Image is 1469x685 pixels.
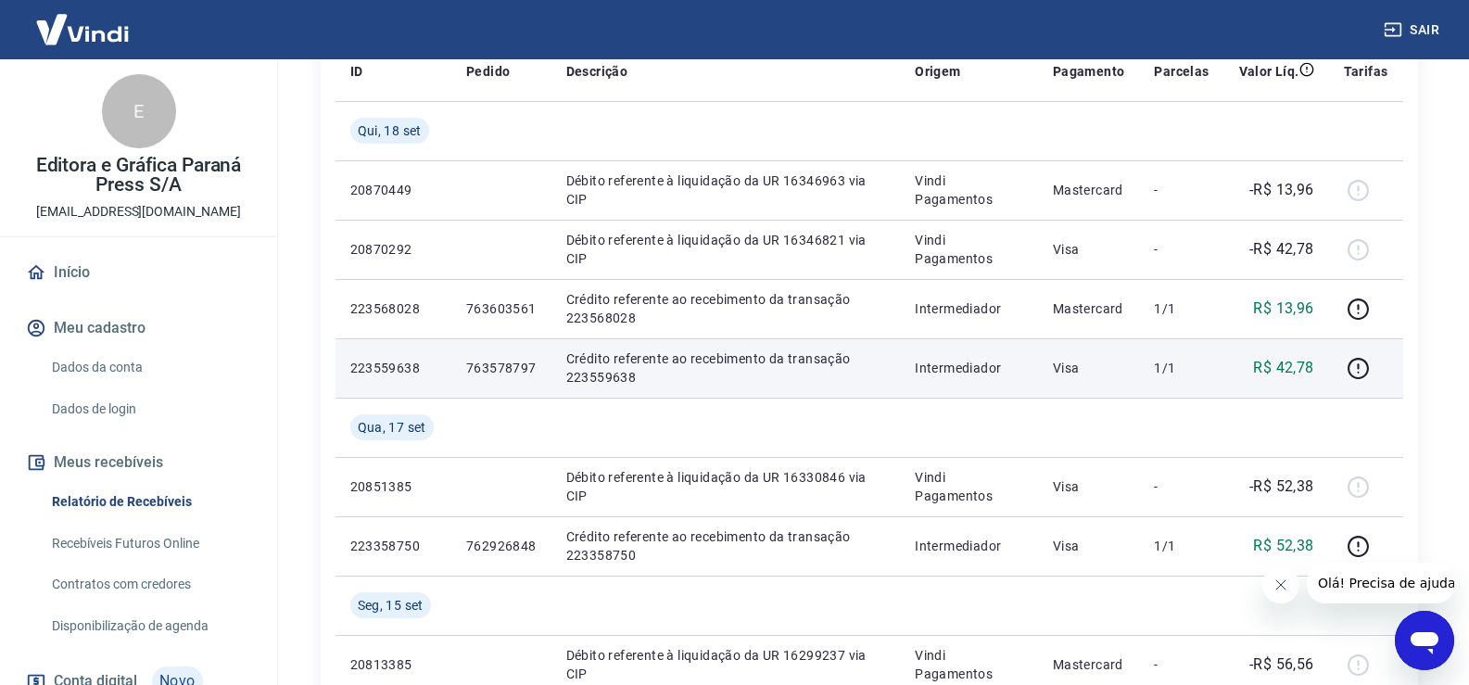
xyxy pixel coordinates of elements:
p: 223568028 [350,299,437,318]
p: 20813385 [350,655,437,674]
p: R$ 42,78 [1253,357,1313,379]
p: Visa [1053,359,1125,377]
p: Mastercard [1053,299,1125,318]
p: Crédito referente ao recebimento da transação 223559638 [566,349,886,387]
p: 20870292 [350,240,437,259]
p: - [1154,477,1209,496]
p: Parcelas [1154,62,1209,81]
p: Débito referente à liquidação da UR 16330846 via CIP [566,468,886,505]
p: 1/1 [1154,537,1209,555]
a: Dados da conta [44,349,255,387]
p: Descrição [566,62,628,81]
p: Crédito referente ao recebimento da transação 223358750 [566,527,886,564]
p: Intermediador [915,299,1023,318]
p: Mastercard [1053,181,1125,199]
p: Mastercard [1053,655,1125,674]
p: 762926848 [466,537,537,555]
p: -R$ 52,38 [1249,476,1314,498]
p: Vindi Pagamentos [915,468,1023,505]
a: Relatório de Recebíveis [44,483,255,521]
span: Seg, 15 set [358,596,424,615]
p: - [1154,181,1209,199]
p: Débito referente à liquidação da UR 16299237 via CIP [566,646,886,683]
p: 1/1 [1154,359,1209,377]
iframe: Fechar mensagem [1262,566,1299,603]
button: Meu cadastro [22,308,255,349]
p: Vindi Pagamentos [915,171,1023,209]
img: Vindi [22,1,143,57]
p: R$ 13,96 [1253,298,1313,320]
p: Valor Líq. [1239,62,1299,81]
p: 20851385 [350,477,437,496]
p: ID [350,62,363,81]
p: Vindi Pagamentos [915,646,1023,683]
p: 20870449 [350,181,437,199]
button: Sair [1380,13,1447,47]
button: Meus recebíveis [22,442,255,483]
p: 763578797 [466,359,537,377]
p: Tarifas [1344,62,1388,81]
p: Origem [915,62,960,81]
iframe: Botão para abrir a janela de mensagens [1395,611,1454,670]
p: Débito referente à liquidação da UR 16346963 via CIP [566,171,886,209]
a: Disponibilização de agenda [44,607,255,645]
p: -R$ 56,56 [1249,653,1314,676]
span: Qua, 17 set [358,418,426,437]
a: Dados de login [44,390,255,428]
iframe: Mensagem da empresa [1307,563,1454,603]
p: Visa [1053,537,1125,555]
p: -R$ 13,96 [1249,179,1314,201]
span: Olá! Precisa de ajuda? [11,13,156,28]
span: Qui, 18 set [358,121,422,140]
a: Recebíveis Futuros Online [44,525,255,563]
p: Visa [1053,240,1125,259]
p: Visa [1053,477,1125,496]
p: Débito referente à liquidação da UR 16346821 via CIP [566,231,886,268]
p: 223559638 [350,359,437,377]
a: Contratos com credores [44,565,255,603]
p: Pagamento [1053,62,1125,81]
p: Intermediador [915,359,1023,377]
p: [EMAIL_ADDRESS][DOMAIN_NAME] [36,202,241,222]
div: E [102,74,176,148]
p: R$ 52,38 [1253,535,1313,557]
p: 1/1 [1154,299,1209,318]
p: Editora e Gráfica Paraná Press S/A [15,156,262,195]
p: Pedido [466,62,510,81]
p: 223358750 [350,537,437,555]
p: Intermediador [915,537,1023,555]
p: -R$ 42,78 [1249,238,1314,260]
p: - [1154,240,1209,259]
p: - [1154,655,1209,674]
p: Vindi Pagamentos [915,231,1023,268]
p: Crédito referente ao recebimento da transação 223568028 [566,290,886,327]
p: 763603561 [466,299,537,318]
a: Início [22,252,255,293]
